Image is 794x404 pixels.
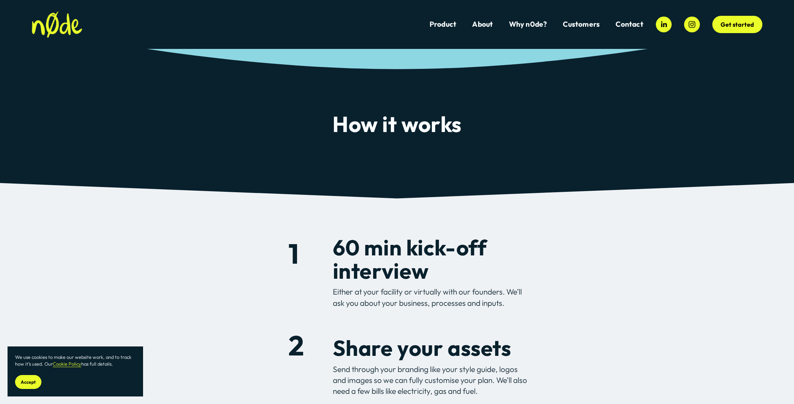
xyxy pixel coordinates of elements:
[756,368,794,404] iframe: Chat Widget
[53,361,81,367] a: Cookie Policy
[712,16,762,33] a: Get started
[333,364,528,396] p: Send through your branding like your style guide, logos and images so we can fully customise your...
[288,328,305,363] span: 2
[15,354,136,368] p: We use cookies to make our website work, and to track how it’s used. Our has full details.
[563,20,600,29] span: Customers
[472,20,493,30] a: About
[32,11,82,38] img: n0de
[333,286,528,308] p: Either at your facility or virtually with our founders. We’ll ask you about your business, proces...
[333,334,511,361] strong: Share your assets
[333,234,491,284] strong: 60 min kick-off interview
[563,20,600,30] a: folder dropdown
[430,20,456,30] a: Product
[21,379,36,385] span: Accept
[288,236,299,271] span: 1
[288,112,506,136] h2: How it works
[616,20,643,30] a: Contact
[15,375,41,389] button: Accept
[684,17,700,32] a: Instagram
[509,20,547,30] a: Why n0de?
[656,17,672,32] a: LinkedIn
[8,346,143,396] section: Cookie banner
